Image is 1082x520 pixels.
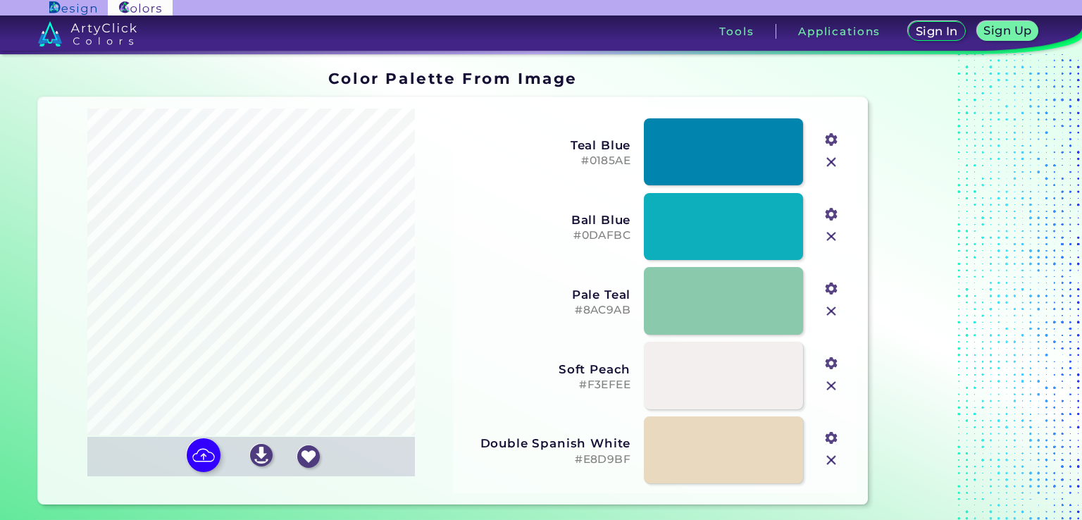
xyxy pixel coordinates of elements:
[918,26,956,37] h5: Sign In
[463,453,630,466] h5: #E8D9BF
[463,287,630,302] h3: Pale Teal
[297,445,320,468] img: icon_favourite_white.svg
[463,304,630,317] h5: #8AC9AB
[980,23,1036,40] a: Sign Up
[49,1,97,15] img: ArtyClick Design logo
[822,228,840,246] img: icon_close.svg
[463,378,630,392] h5: #F3EFEE
[250,444,273,466] img: icon_download_white.svg
[911,23,963,40] a: Sign In
[822,451,840,469] img: icon_close.svg
[463,362,630,376] h3: Soft Peach
[187,438,220,472] img: icon picture
[463,138,630,152] h3: Teal Blue
[38,21,137,47] img: logo_artyclick_colors_white.svg
[822,153,840,171] img: icon_close.svg
[328,68,578,89] h1: Color Palette From Image
[463,436,630,450] h3: Double Spanish White
[986,25,1030,36] h5: Sign Up
[463,229,630,242] h5: #0DAFBC
[719,26,754,37] h3: Tools
[798,26,881,37] h3: Applications
[822,377,840,395] img: icon_close.svg
[463,154,630,168] h5: #0185AE
[822,302,840,321] img: icon_close.svg
[463,213,630,227] h3: Ball Blue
